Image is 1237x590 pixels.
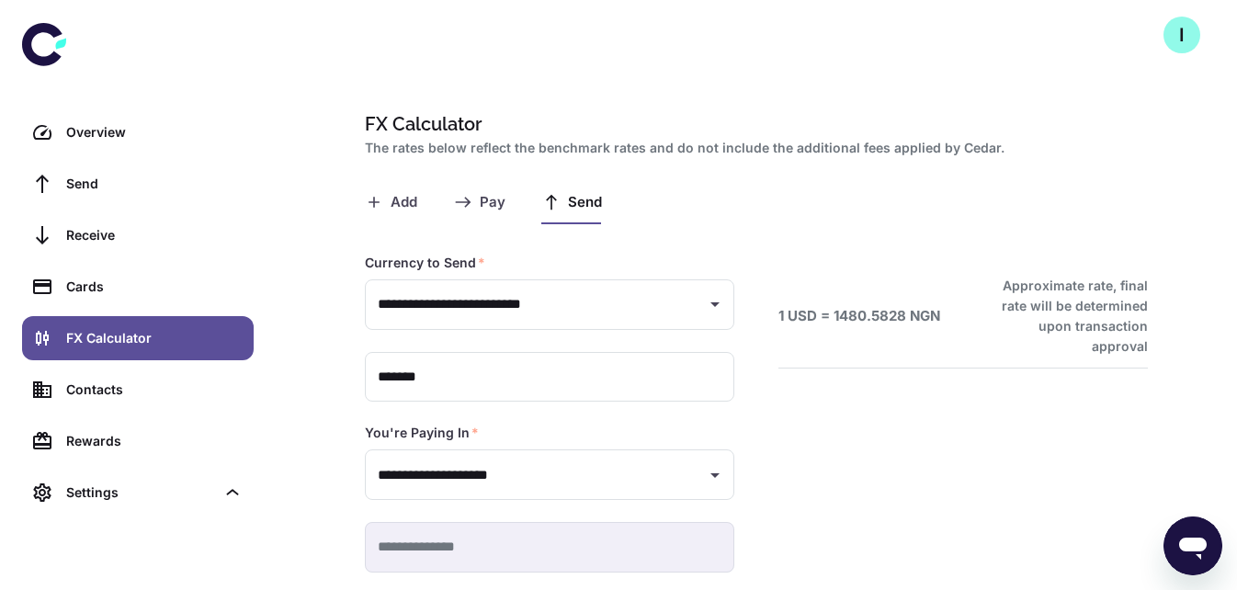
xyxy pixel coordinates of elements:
a: FX Calculator [22,316,254,360]
button: Open [702,291,728,317]
span: Pay [480,194,505,211]
label: You're Paying In [365,424,479,442]
h1: FX Calculator [365,110,1141,138]
a: Receive [22,213,254,257]
div: Settings [22,471,254,515]
div: Overview [66,122,243,142]
div: Settings [66,482,215,503]
a: Contacts [22,368,254,412]
h6: Approximate rate, final rate will be determined upon transaction approval [982,276,1148,357]
a: Cards [22,265,254,309]
button: I [1163,17,1200,53]
h6: 1 USD = 1480.5828 NGN [778,306,940,327]
iframe: Button to launch messaging window [1163,516,1222,575]
a: Rewards [22,419,254,463]
span: Add [391,194,417,211]
button: Open [702,462,728,488]
div: Send [66,174,243,194]
label: Currency to Send [365,254,485,272]
div: Contacts [66,380,243,400]
div: Cards [66,277,243,297]
a: Overview [22,110,254,154]
h2: The rates below reflect the benchmark rates and do not include the additional fees applied by Cedar. [365,138,1141,158]
a: Send [22,162,254,206]
div: Receive [66,225,243,245]
div: Rewards [66,431,243,451]
div: FX Calculator [66,328,243,348]
span: Send [568,194,602,211]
